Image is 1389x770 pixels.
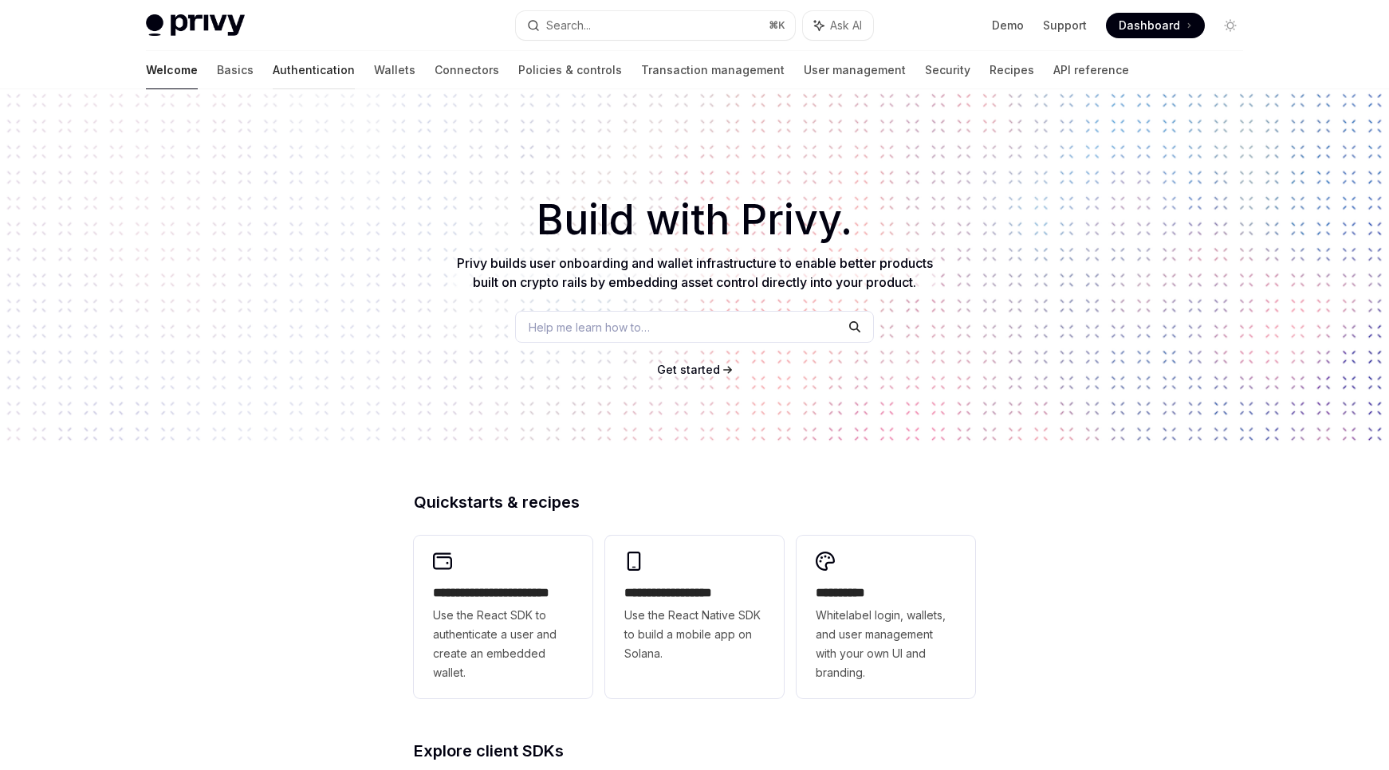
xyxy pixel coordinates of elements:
[830,18,862,33] span: Ask AI
[992,18,1024,33] a: Demo
[433,606,573,682] span: Use the React SDK to authenticate a user and create an embedded wallet.
[374,51,415,89] a: Wallets
[657,362,720,378] a: Get started
[1043,18,1087,33] a: Support
[414,743,564,759] span: Explore client SDKs
[804,51,906,89] a: User management
[803,11,873,40] button: Ask AI
[146,14,245,37] img: light logo
[1106,13,1205,38] a: Dashboard
[217,51,254,89] a: Basics
[797,536,975,698] a: **** *****Whitelabel login, wallets, and user management with your own UI and branding.
[641,51,785,89] a: Transaction management
[990,51,1034,89] a: Recipes
[435,51,499,89] a: Connectors
[769,19,785,32] span: ⌘ K
[1218,13,1243,38] button: Toggle dark mode
[624,606,765,663] span: Use the React Native SDK to build a mobile app on Solana.
[537,206,852,234] span: Build with Privy.
[273,51,355,89] a: Authentication
[546,16,591,35] div: Search...
[146,51,198,89] a: Welcome
[518,51,622,89] a: Policies & controls
[1053,51,1129,89] a: API reference
[529,319,650,336] span: Help me learn how to…
[516,11,795,40] button: Search...⌘K
[457,255,933,290] span: Privy builds user onboarding and wallet infrastructure to enable better products built on crypto ...
[925,51,970,89] a: Security
[414,494,580,510] span: Quickstarts & recipes
[1119,18,1180,33] span: Dashboard
[657,363,720,376] span: Get started
[816,606,956,682] span: Whitelabel login, wallets, and user management with your own UI and branding.
[605,536,784,698] a: **** **** **** ***Use the React Native SDK to build a mobile app on Solana.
